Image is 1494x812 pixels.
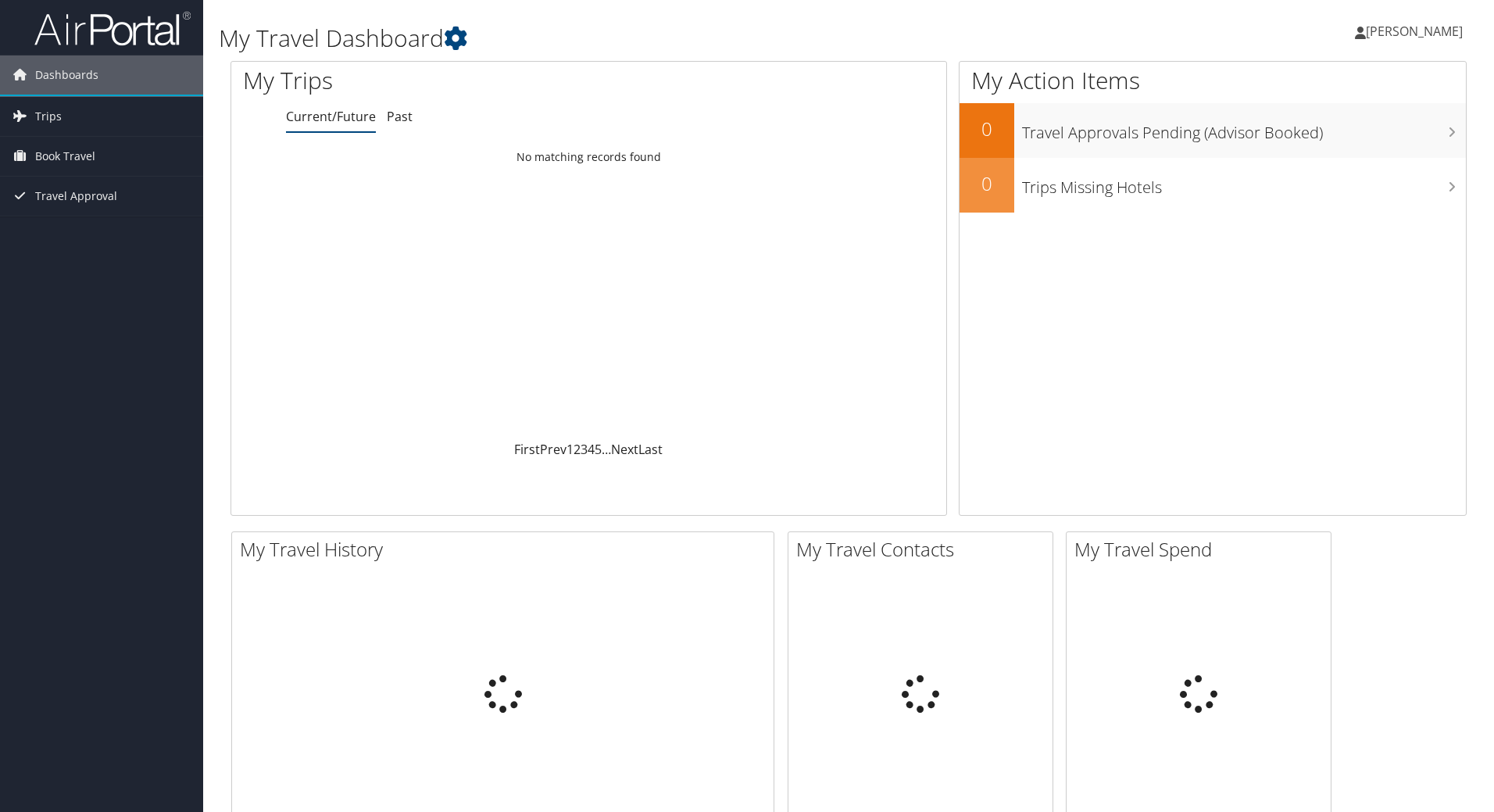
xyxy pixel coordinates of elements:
[35,97,62,136] span: Trips
[611,441,638,458] a: Next
[35,55,98,95] span: Dashboards
[34,10,191,47] img: airportal-logo.png
[574,441,581,458] a: 2
[1074,536,1331,563] h2: My Travel Spend
[567,441,574,458] a: 1
[960,170,1014,197] h2: 0
[960,158,1466,213] a: 0Trips Missing Hotels
[240,536,774,563] h2: My Travel History
[243,64,637,97] h1: My Trips
[796,536,1053,563] h2: My Travel Contacts
[231,143,946,171] td: No matching records found
[581,441,588,458] a: 3
[1355,8,1478,55] a: [PERSON_NAME]
[602,441,611,458] span: …
[638,441,663,458] a: Last
[588,441,595,458] a: 4
[35,177,117,216] span: Travel Approval
[286,108,376,125] a: Current/Future
[514,441,540,458] a: First
[1366,23,1463,40] span: [PERSON_NAME]
[540,441,567,458] a: Prev
[1022,169,1466,199] h3: Trips Missing Hotels
[595,441,602,458] a: 5
[960,64,1466,97] h1: My Action Items
[960,116,1014,142] h2: 0
[219,22,1059,55] h1: My Travel Dashboard
[35,137,95,176] span: Book Travel
[387,108,413,125] a: Past
[960,103,1466,158] a: 0Travel Approvals Pending (Advisor Booked)
[1022,114,1466,144] h3: Travel Approvals Pending (Advisor Booked)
